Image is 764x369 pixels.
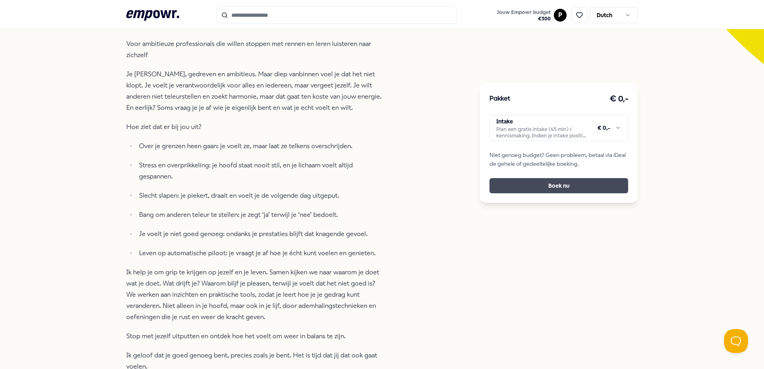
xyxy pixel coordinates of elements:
[493,7,554,24] a: Jouw Empowr budget€300
[126,121,386,133] p: Hoe ziet dat er bij jou uit?
[489,94,510,104] h3: Pakket
[497,9,551,16] span: Jouw Empowr budget
[610,93,629,105] h3: € 0,-
[126,69,386,113] p: Je [PERSON_NAME], gedreven en ambitieus. Maar diep vanbinnen voel je dat het niet klopt. Je voelt...
[139,209,386,220] p: Bang om anderen teleur te stellen: je zegt ‘ja’ terwijl je ‘nee’ bedoelt.
[139,141,386,152] p: Over je grenzen heen gaan: je voelt ze, maar laat ze telkens overschrijden.
[724,329,748,353] iframe: Help Scout Beacon - Open
[489,178,628,193] button: Boek nu
[139,228,386,240] p: Je voelt je niet goed genoeg: ondanks je prestaties blijft dat knagende gevoel.
[139,160,386,182] p: Stress en overprikkeling: je hoofd staat nooit stil, en je lichaam voelt altijd gespannen.
[217,6,456,24] input: Search for products, categories or subcategories
[126,267,386,323] p: Ik help je om grip te krijgen op jezelf en je leven. Samen kijken we naar waarom je doet wat je d...
[489,151,628,169] span: Niet genoeg budget? Geen probleem, betaal via iDeal de gehele of gedeeltelijke boeking.
[139,190,386,201] p: Slecht slapen: je piekert, draait en voelt je de volgende dag uitgeput.
[126,38,386,61] p: Voor ambitieuze professionals die willen stoppen met rennen en leren luisteren naar zichzelf
[495,8,552,24] button: Jouw Empowr budget€300
[497,16,551,22] span: € 300
[554,9,567,22] button: P
[126,331,386,342] p: Stop met jezelf uitputten en ontdek hoe het voelt om weer in balans te zijn.
[139,248,386,259] p: Leven op automatische piloot: je vraagt je af hoe je écht kunt voelen en genieten.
